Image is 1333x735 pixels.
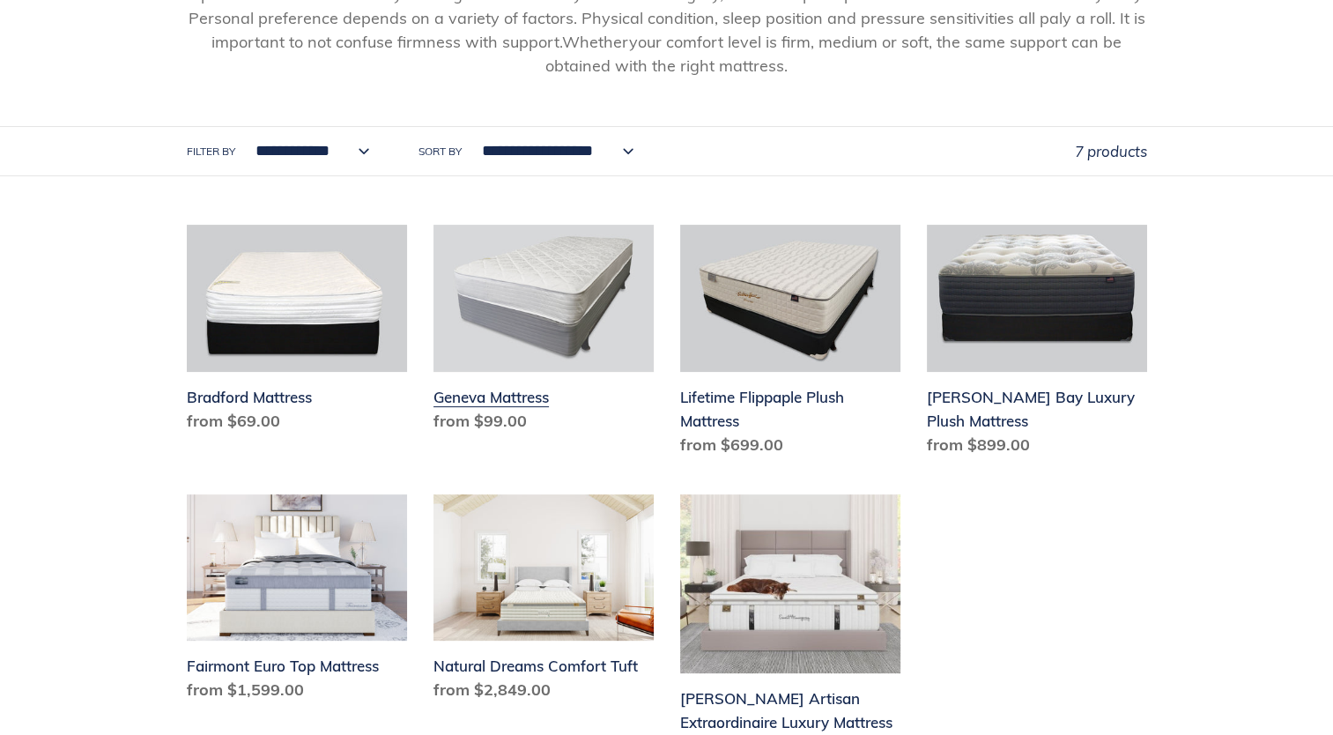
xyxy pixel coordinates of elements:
a: Lifetime Flippaple Plush Mattress [680,225,900,464]
a: Geneva Mattress [433,225,654,440]
a: Fairmont Euro Top Mattress [187,494,407,709]
label: Filter by [187,144,235,160]
span: 7 products [1075,142,1147,160]
label: Sort by [418,144,462,160]
span: Whether [562,32,629,52]
a: Bradford Mattress [187,225,407,440]
a: Chadwick Bay Luxury Plush Mattress [927,225,1147,464]
a: Natural Dreams Comfort Tuft [433,494,654,709]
